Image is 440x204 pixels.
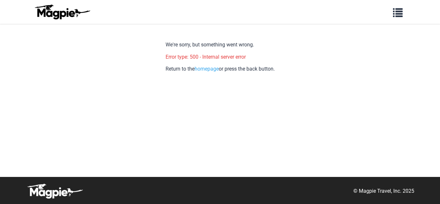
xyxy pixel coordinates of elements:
p: © Magpie Travel, Inc. 2025 [353,187,414,195]
img: logo-white-d94fa1abed81b67a048b3d0f0ab5b955.png [26,183,84,199]
a: homepage [195,66,219,72]
p: We're sorry, but something went wrong. [166,41,275,49]
img: logo-ab69f6fb50320c5b225c76a69d11143b.png [33,4,91,20]
p: Return to the or press the back button. [166,65,275,73]
p: Error type: 500 - Internal server error [166,53,275,61]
